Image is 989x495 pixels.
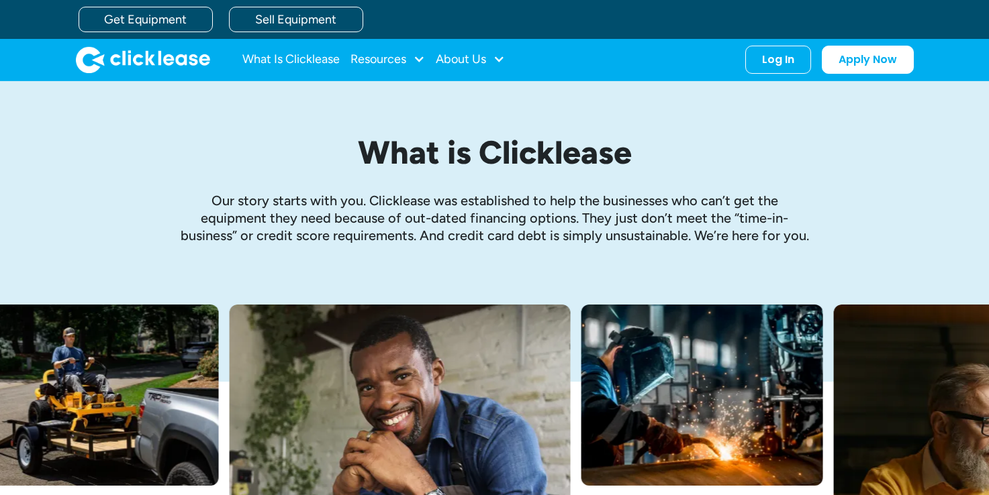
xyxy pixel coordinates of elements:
a: Apply Now [822,46,914,74]
div: About Us [436,46,505,73]
a: What Is Clicklease [242,46,340,73]
img: Clicklease logo [76,46,210,73]
a: Get Equipment [79,7,213,32]
img: A welder in a large mask working on a large pipe [581,305,823,486]
p: Our story starts with you. Clicklease was established to help the businesses who can’t get the eq... [179,192,810,244]
a: home [76,46,210,73]
div: Resources [350,46,425,73]
div: Log In [762,53,794,66]
a: Sell Equipment [229,7,363,32]
h1: What is Clicklease [179,135,810,170]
